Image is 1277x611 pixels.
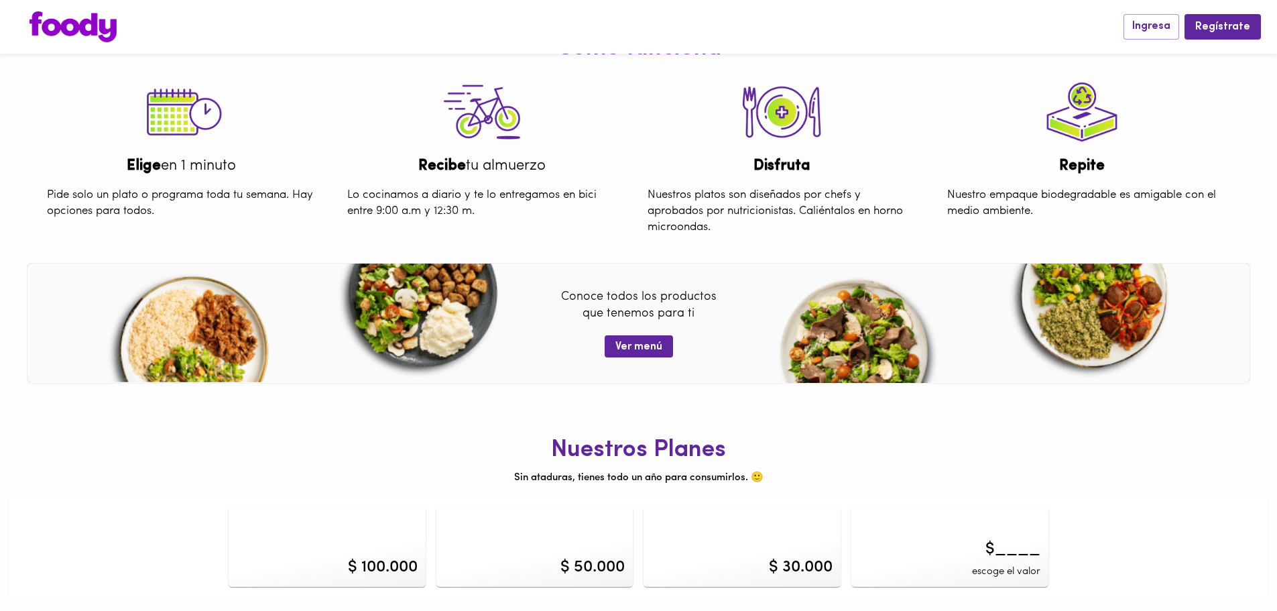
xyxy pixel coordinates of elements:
[985,538,1040,561] span: $____
[637,177,927,246] div: Nuestros platos son diseñados por chefs y aprobados por nutricionistas. Caliéntalos en horno micr...
[1059,158,1105,174] b: Repite
[514,473,764,483] span: Sin ataduras, tienes todo un año para consumirlos. 🙂
[937,177,1227,230] div: Nuestro empaque biodegradable es amigable con el medio ambiente.
[972,565,1040,579] span: escoge el valor
[1035,69,1129,156] img: tutorial-step-4.png
[10,437,1267,464] h1: Nuestros Planes
[605,335,673,357] button: Ver menú
[135,69,229,156] img: tutorial-step-1.png
[348,556,418,579] div: $ 100.000
[337,177,627,230] div: Lo cocinamos a diario y te lo entregamos en bici entre 9:00 a.m y 12:30 m.
[37,156,326,176] div: en 1 minuto
[1199,533,1264,598] iframe: Messagebird Livechat Widget
[127,158,161,174] b: Elige
[1184,14,1261,39] button: Regístrate
[753,158,810,174] b: Disfruta
[735,69,829,156] img: tutorial-step-2.png
[769,556,833,579] div: $ 30.000
[435,69,529,156] img: tutorial-step-3.png
[479,289,798,331] p: Conoce todos los productos que tenemos para ti
[337,156,627,176] div: tu almuerzo
[29,11,117,42] img: logo.png
[560,556,625,579] div: $ 50.000
[1195,21,1250,34] span: Regístrate
[418,158,466,174] b: Recibe
[1123,14,1179,39] button: Ingresa
[1132,20,1170,33] span: Ingresa
[615,341,662,353] span: Ver menú
[37,177,326,230] div: Pide solo un plato o programa toda tu semana. Hay opciones para todos.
